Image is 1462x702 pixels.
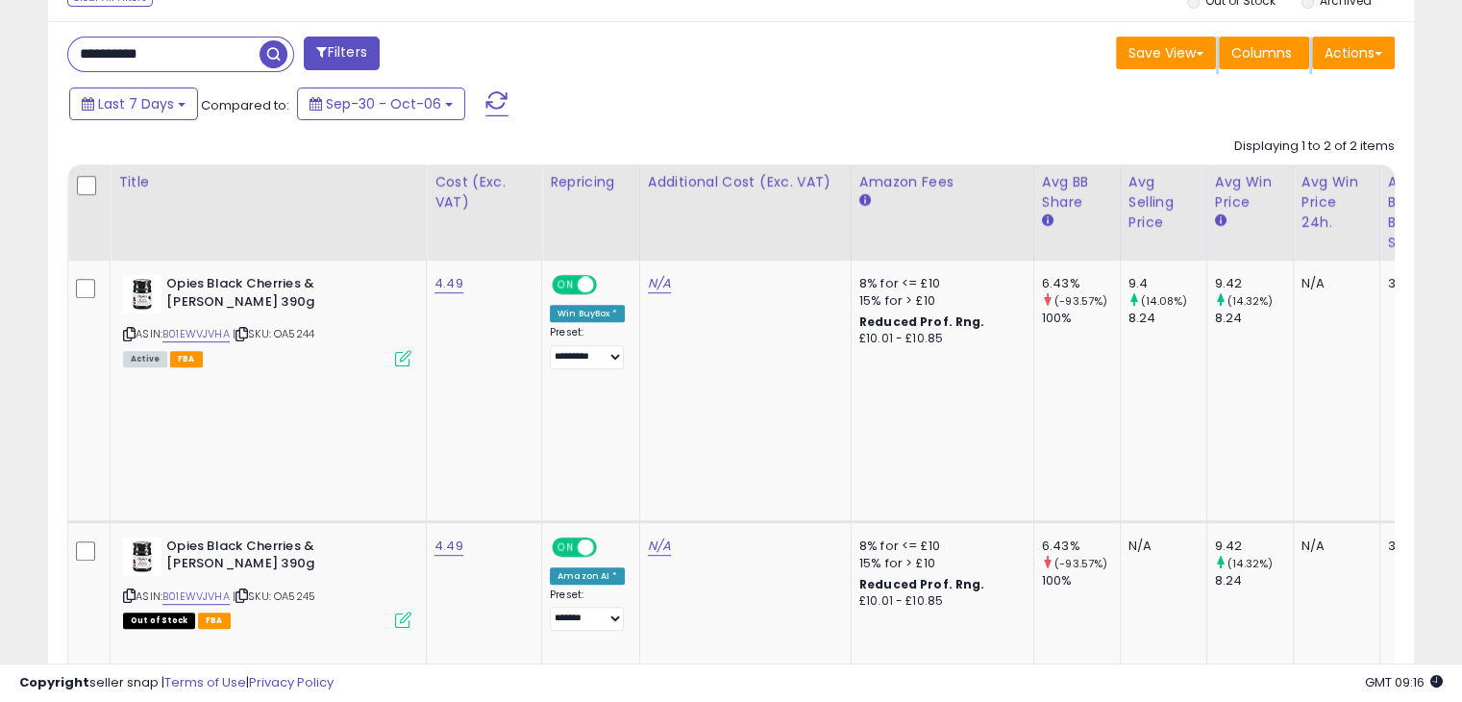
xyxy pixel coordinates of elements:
[859,593,1019,610] div: £10.01 - £10.85
[1219,37,1309,69] button: Columns
[326,94,441,113] span: Sep-30 - Oct-06
[166,538,400,578] b: Opies Black Cherries & [PERSON_NAME] 390g
[648,537,671,556] a: N/A
[859,172,1026,192] div: Amazon Fees
[304,37,379,70] button: Filters
[118,172,418,192] div: Title
[859,275,1019,292] div: 8% for <= £10
[1301,538,1365,555] div: N/A
[1215,275,1293,292] div: 9.42
[166,275,400,315] b: Opies Black Cherries & [PERSON_NAME] 390g
[201,96,289,114] span: Compared to:
[554,277,578,293] span: ON
[550,589,625,632] div: Preset:
[594,277,625,293] span: OFF
[1301,172,1372,233] div: Avg Win Price 24h.
[198,613,231,629] span: FBA
[1312,37,1395,69] button: Actions
[1042,538,1120,555] div: 6.43%
[19,673,89,691] strong: Copyright
[162,326,230,342] a: B01EWVJVHA
[123,613,195,629] span: All listings that are currently out of stock and unavailable for purchase on Amazon
[1301,275,1365,292] div: N/A
[554,539,578,555] span: ON
[550,172,632,192] div: Repricing
[550,305,625,322] div: Win BuyBox *
[1215,310,1293,327] div: 8.24
[123,275,161,313] img: 41PgUBVVBZL._SL40_.jpg
[859,538,1019,555] div: 8% for <= £10
[1054,556,1107,571] small: (-93.57%)
[297,88,465,120] button: Sep-30 - Oct-06
[98,94,174,113] span: Last 7 Days
[859,313,985,330] b: Reduced Prof. Rng.
[162,589,230,605] a: B01EWVJVHA
[1054,293,1107,309] small: (-93.57%)
[434,172,533,213] div: Cost (Exc. VAT)
[1042,275,1120,292] div: 6.43%
[1215,538,1293,555] div: 9.42
[233,589,315,604] span: | SKU: OA5245
[859,331,1019,347] div: £10.01 - £10.85
[550,326,625,369] div: Preset:
[123,538,161,576] img: 41PgUBVVBZL._SL40_.jpg
[1388,538,1451,555] div: 31.00%
[1215,172,1285,213] div: Avg Win Price
[123,351,167,367] span: All listings currently available for purchase on Amazon
[1388,172,1458,253] div: Avg. Business Buybox Share
[594,539,625,555] span: OFF
[1042,572,1120,589] div: 100%
[859,292,1019,310] div: 15% for > £10
[1141,293,1187,309] small: (14.08%)
[164,673,246,691] a: Terms of Use
[859,192,871,210] small: Amazon Fees.
[249,673,334,691] a: Privacy Policy
[1231,43,1292,63] span: Columns
[69,88,198,120] button: Last 7 Days
[648,172,843,192] div: Additional Cost (Exc. VAT)
[1042,213,1053,230] small: Avg BB Share.
[434,274,463,293] a: 4.49
[1128,538,1192,555] div: N/A
[170,351,203,367] span: FBA
[1365,673,1443,691] span: 2025-10-14 09:16 GMT
[123,538,411,627] div: ASIN:
[1042,172,1112,213] div: Avg BB Share
[550,567,625,585] div: Amazon AI *
[1215,213,1227,230] small: Avg Win Price.
[1128,310,1206,327] div: 8.24
[1128,275,1206,292] div: 9.4
[648,274,671,293] a: N/A
[233,326,314,341] span: | SKU: OA5244
[1227,556,1273,571] small: (14.32%)
[1388,275,1451,292] div: 31.57%
[123,275,411,364] div: ASIN:
[1215,572,1293,589] div: 8.24
[1128,172,1199,233] div: Avg Selling Price
[1227,293,1273,309] small: (14.32%)
[1042,310,1120,327] div: 100%
[859,576,985,592] b: Reduced Prof. Rng.
[859,555,1019,572] div: 15% for > £10
[1116,37,1216,69] button: Save View
[1234,138,1395,156] div: Displaying 1 to 2 of 2 items
[434,537,463,556] a: 4.49
[19,674,334,692] div: seller snap | |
